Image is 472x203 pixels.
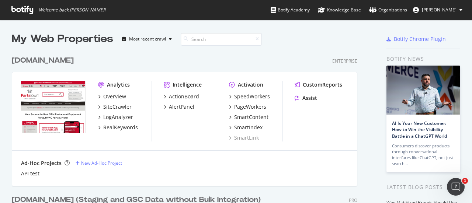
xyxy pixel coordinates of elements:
div: Botify news [386,55,460,63]
a: SiteCrawler [98,103,132,111]
a: New Ad-Hoc Project [76,160,122,166]
a: SpeedWorkers [229,93,270,100]
a: PageWorkers [229,103,266,111]
a: AlertPanel [164,103,194,111]
div: My Web Properties [12,32,113,46]
a: SmartContent [229,113,268,121]
div: Activation [238,81,263,88]
div: Most recent crawl [129,37,166,41]
div: SmartContent [234,113,268,121]
a: Botify Chrome Plugin [386,35,446,43]
a: LogAnalyzer [98,113,133,121]
div: Analytics [107,81,130,88]
a: Assist [295,94,317,102]
button: Most recent crawl [119,33,175,45]
input: Search [181,33,262,46]
a: SmartLink [229,134,259,141]
div: Latest Blog Posts [386,183,460,191]
div: SmartIndex [234,124,263,131]
div: Ad-Hoc Projects [21,160,62,167]
div: Overview [103,93,126,100]
div: Assist [302,94,317,102]
div: New Ad-Hoc Project [81,160,122,166]
div: Knowledge Base [318,6,361,14]
div: Botify Academy [271,6,310,14]
div: Consumers discover products through conversational interfaces like ChatGPT, not just search… [392,143,455,167]
iframe: Intercom live chat [447,178,465,196]
span: 1 [462,178,468,184]
a: AI Is Your New Customer: How to Win the Visibility Battle in a ChatGPT World [392,120,447,139]
a: ActionBoard [164,93,199,100]
div: AlertPanel [169,103,194,111]
img: partstown.com [21,81,86,133]
a: SmartIndex [229,124,263,131]
a: Overview [98,93,126,100]
div: RealKeywords [103,124,138,131]
a: API test [21,170,39,177]
div: Botify Chrome Plugin [394,35,446,43]
div: SpeedWorkers [234,93,270,100]
div: CustomReports [303,81,342,88]
div: Organizations [369,6,407,14]
a: CustomReports [295,81,342,88]
a: [DOMAIN_NAME] [12,55,77,66]
div: LogAnalyzer [103,113,133,121]
div: PageWorkers [234,103,266,111]
button: [PERSON_NAME] [407,4,468,16]
span: Welcome back, [PERSON_NAME] ! [39,7,105,13]
div: ActionBoard [169,93,199,100]
a: RealKeywords [98,124,138,131]
div: Intelligence [173,81,202,88]
div: Enterprise [332,58,357,64]
div: SiteCrawler [103,103,132,111]
div: [DOMAIN_NAME] [12,55,74,66]
img: AI Is Your New Customer: How to Win the Visibility Battle in a ChatGPT World [386,66,460,115]
span: Bonnie Gibbons [422,7,457,13]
